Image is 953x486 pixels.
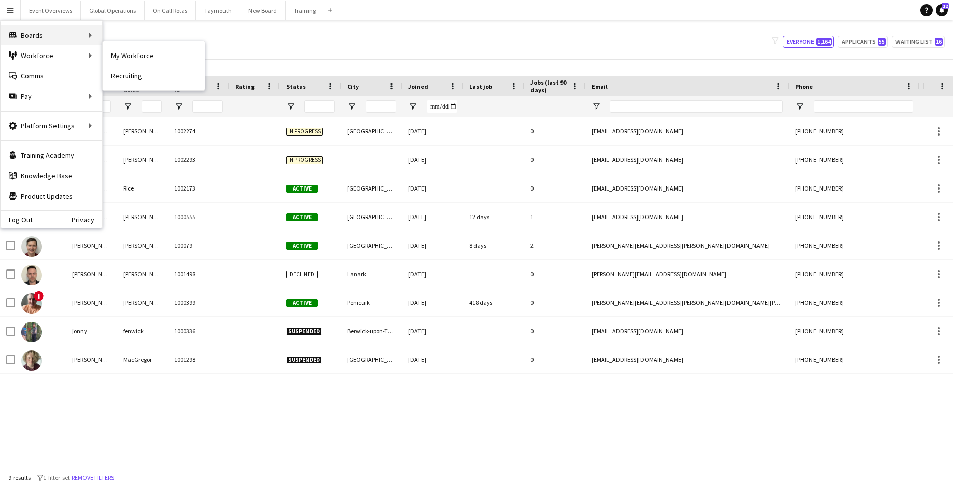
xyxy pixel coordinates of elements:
[795,102,804,111] button: Open Filter Menu
[81,1,145,20] button: Global Operations
[524,317,585,345] div: 0
[838,36,888,48] button: Applicants55
[168,317,229,345] div: 1000336
[366,100,396,113] input: City Filter Input
[585,174,789,202] div: [EMAIL_ADDRESS][DOMAIN_NAME]
[935,38,943,46] span: 16
[66,231,117,259] div: [PERSON_NAME]
[524,231,585,259] div: 2
[341,260,402,288] div: Lanark
[524,203,585,231] div: 1
[145,1,196,20] button: On Call Rotas
[524,345,585,373] div: 0
[1,45,102,66] div: Workforce
[1,145,102,166] a: Training Academy
[341,117,402,145] div: [GEOGRAPHIC_DATA]
[347,83,359,90] span: City
[610,100,783,113] input: Email Filter Input
[585,117,789,145] div: [EMAIL_ADDRESS][DOMAIN_NAME]
[66,345,117,373] div: [PERSON_NAME]
[408,83,428,90] span: Joined
[117,146,168,174] div: [PERSON_NAME]
[524,260,585,288] div: 0
[70,472,116,483] button: Remove filters
[168,231,229,259] div: 100079
[286,299,318,307] span: Active
[286,83,306,90] span: Status
[341,174,402,202] div: [GEOGRAPHIC_DATA]
[402,317,463,345] div: [DATE]
[1,66,102,86] a: Comms
[117,117,168,145] div: [PERSON_NAME]
[789,288,919,316] div: [PHONE_NUMBER]
[341,345,402,373] div: [GEOGRAPHIC_DATA]
[117,231,168,259] div: [PERSON_NAME]
[286,242,318,250] span: Active
[402,203,463,231] div: [DATE]
[66,288,117,316] div: [PERSON_NAME]
[34,291,44,301] span: !
[402,288,463,316] div: [DATE]
[1,215,33,224] a: Log Out
[168,117,229,145] div: 1002274
[402,260,463,288] div: [DATE]
[21,236,42,257] img: Jonathan Lund
[286,128,323,136] span: In progress
[783,36,834,48] button: Everyone1,164
[117,317,168,345] div: fenwick
[585,260,789,288] div: [PERSON_NAME][EMAIL_ADDRESS][DOMAIN_NAME]
[585,203,789,231] div: [EMAIL_ADDRESS][DOMAIN_NAME]
[286,213,318,221] span: Active
[21,1,81,20] button: Event Overviews
[168,345,229,373] div: 1001298
[585,288,789,316] div: [PERSON_NAME][EMAIL_ADDRESS][PERSON_NAME][DOMAIN_NAME][PERSON_NAME]
[168,288,229,316] div: 1000399
[304,100,335,113] input: Status Filter Input
[286,1,324,20] button: Training
[123,102,132,111] button: Open Filter Menu
[878,38,886,46] span: 55
[789,231,919,259] div: [PHONE_NUMBER]
[402,231,463,259] div: [DATE]
[795,83,813,90] span: Phone
[592,83,608,90] span: Email
[592,102,601,111] button: Open Filter Menu
[585,231,789,259] div: [PERSON_NAME][EMAIL_ADDRESS][PERSON_NAME][DOMAIN_NAME]
[286,328,322,335] span: Suspended
[235,83,255,90] span: Rating
[66,260,117,288] div: [PERSON_NAME]
[1,86,102,106] div: Pay
[1,25,102,45] div: Boards
[1,186,102,206] a: Product Updates
[21,322,42,342] img: jonny fenwick
[1,116,102,136] div: Platform Settings
[942,3,949,9] span: 12
[347,102,356,111] button: Open Filter Menu
[936,4,948,16] a: 12
[427,100,457,113] input: Joined Filter Input
[530,78,567,94] span: Jobs (last 90 days)
[341,231,402,259] div: [GEOGRAPHIC_DATA]
[341,317,402,345] div: Berwick-upon-Tweed
[168,174,229,202] div: 1002173
[789,345,919,373] div: [PHONE_NUMBER]
[789,146,919,174] div: [PHONE_NUMBER]
[402,146,463,174] div: [DATE]
[117,288,168,316] div: [PERSON_NAME]
[103,45,205,66] a: My Workforce
[585,146,789,174] div: [EMAIL_ADDRESS][DOMAIN_NAME]
[816,38,832,46] span: 1,164
[469,83,492,90] span: Last job
[789,317,919,345] div: [PHONE_NUMBER]
[21,265,42,285] img: Jonathan Wright
[142,100,162,113] input: Last Name Filter Input
[21,350,42,371] img: Jonny MacGregor
[892,36,945,48] button: Waiting list16
[789,260,919,288] div: [PHONE_NUMBER]
[103,66,205,86] a: Recruiting
[341,203,402,231] div: [GEOGRAPHIC_DATA]
[585,345,789,373] div: [EMAIL_ADDRESS][DOMAIN_NAME]
[789,117,919,145] div: [PHONE_NUMBER]
[402,345,463,373] div: [DATE]
[408,102,417,111] button: Open Filter Menu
